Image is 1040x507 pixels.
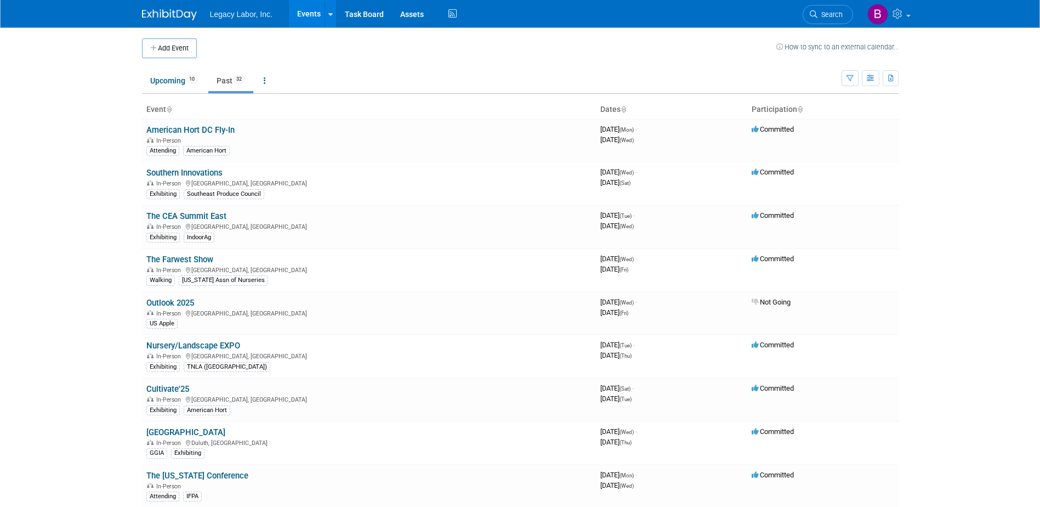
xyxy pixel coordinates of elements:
[146,211,226,221] a: The CEA Summit East
[147,310,154,316] img: In-Person Event
[171,448,204,458] div: Exhibiting
[620,256,634,262] span: (Wed)
[600,384,634,392] span: [DATE]
[156,440,184,447] span: In-Person
[635,427,637,436] span: -
[156,396,184,403] span: In-Person
[620,223,634,229] span: (Wed)
[620,353,632,359] span: (Thu)
[146,189,180,199] div: Exhibiting
[146,222,592,230] div: [GEOGRAPHIC_DATA], [GEOGRAPHIC_DATA]
[752,427,794,436] span: Committed
[600,265,628,273] span: [DATE]
[146,471,248,481] a: The [US_STATE] Conference
[600,298,637,306] span: [DATE]
[621,105,626,114] a: Sort by Start Date
[632,384,634,392] span: -
[600,168,637,176] span: [DATE]
[146,168,223,178] a: Southern Innovations
[183,146,230,156] div: American Hort
[147,223,154,229] img: In-Person Event
[620,386,630,392] span: (Sat)
[142,38,197,58] button: Add Event
[620,213,632,219] span: (Tue)
[166,105,172,114] a: Sort by Event Name
[752,125,794,133] span: Committed
[600,341,635,349] span: [DATE]
[600,222,634,230] span: [DATE]
[146,395,592,403] div: [GEOGRAPHIC_DATA], [GEOGRAPHIC_DATA]
[620,483,634,489] span: (Wed)
[146,448,167,458] div: GGIA
[186,75,198,83] span: 10
[797,105,803,114] a: Sort by Participation Type
[600,481,634,489] span: [DATE]
[600,255,637,263] span: [DATE]
[147,440,154,445] img: In-Person Event
[620,396,632,402] span: (Tue)
[600,438,632,446] span: [DATE]
[620,472,634,478] span: (Mon)
[752,211,794,219] span: Committed
[752,168,794,176] span: Committed
[620,170,634,176] span: (Wed)
[747,100,899,119] th: Participation
[146,319,178,329] div: US Apple
[600,125,637,133] span: [DATE]
[146,384,189,394] a: Cultivate'25
[752,255,794,263] span: Committed
[208,70,253,91] a: Past32
[600,427,637,436] span: [DATE]
[776,43,899,51] a: How to sync to an external calendar...
[635,125,637,133] span: -
[147,137,154,143] img: In-Person Event
[184,233,214,243] div: IndoorAg
[620,429,634,435] span: (Wed)
[600,308,628,317] span: [DATE]
[179,275,268,285] div: [US_STATE] Assn of Nurseries
[146,341,240,351] a: Nursery/Landscape EXPO
[803,5,853,24] a: Search
[146,492,179,502] div: Attending
[600,211,635,219] span: [DATE]
[620,127,634,133] span: (Mon)
[635,255,637,263] span: -
[147,353,154,358] img: In-Person Event
[146,298,194,308] a: Outlook 2025
[817,10,843,19] span: Search
[183,492,202,502] div: IFPA
[146,255,213,264] a: The Farwest Show
[147,396,154,402] img: In-Person Event
[620,180,630,186] span: (Sat)
[156,223,184,230] span: In-Person
[146,178,592,187] div: [GEOGRAPHIC_DATA], [GEOGRAPHIC_DATA]
[142,70,206,91] a: Upcoming10
[635,471,637,479] span: -
[752,298,791,306] span: Not Going
[210,10,272,19] span: Legacy Labor, Inc.
[600,351,632,359] span: [DATE]
[147,267,154,272] img: In-Person Event
[142,100,596,119] th: Event
[156,137,184,144] span: In-Person
[156,353,184,360] span: In-Person
[184,405,230,415] div: American Hort
[620,137,634,143] span: (Wed)
[752,471,794,479] span: Committed
[600,136,634,144] span: [DATE]
[620,310,628,316] span: (Fri)
[184,362,270,372] div: TNLA ([GEOGRAPHIC_DATA])
[142,9,197,20] img: ExhibitDay
[146,275,175,285] div: Walking
[146,265,592,274] div: [GEOGRAPHIC_DATA], [GEOGRAPHIC_DATA]
[147,180,154,185] img: In-Person Event
[156,180,184,187] span: In-Person
[146,233,180,243] div: Exhibiting
[147,483,154,488] img: In-Person Event
[146,308,592,317] div: [GEOGRAPHIC_DATA], [GEOGRAPHIC_DATA]
[156,483,184,490] span: In-Person
[620,342,632,348] span: (Tue)
[600,395,632,403] span: [DATE]
[146,438,592,447] div: Duluth, [GEOGRAPHIC_DATA]
[146,427,225,437] a: [GEOGRAPHIC_DATA]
